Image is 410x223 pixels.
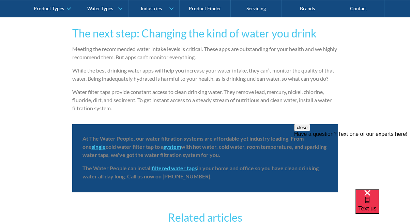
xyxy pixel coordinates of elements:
[72,66,338,83] p: While the best drinking water apps will help you increase your water intake, they can’t monitor t...
[82,165,152,171] strong: The Water People can install
[82,165,319,179] strong: in your home and office so you have clean drinking water all day long. Call us now on [PHONE_NUMB...
[72,25,338,42] h3: The next step: Changing the kind of water you drink
[82,143,327,158] strong: with hot water, cold water, room temperature, and sparkling water taps, we've got the water filtr...
[82,135,304,150] strong: At The Water People, our water filtration systems are affordable yet industry leading. From one
[72,88,338,112] p: Water filter taps provide constant access to clean drinking water. They remove lead, mercury, nic...
[141,5,162,11] div: Industries
[34,5,64,11] div: Product Types
[294,124,410,197] iframe: podium webchat widget prompt
[355,189,410,223] iframe: podium webchat widget bubble
[106,143,164,150] strong: cold water filter tap to a
[152,165,197,171] a: filtered water taps
[164,143,181,150] a: system
[92,143,106,150] a: single
[72,45,338,61] p: Meeting the recommended water intake levels is critical. These apps are outstanding for your heal...
[87,5,113,11] div: Water Types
